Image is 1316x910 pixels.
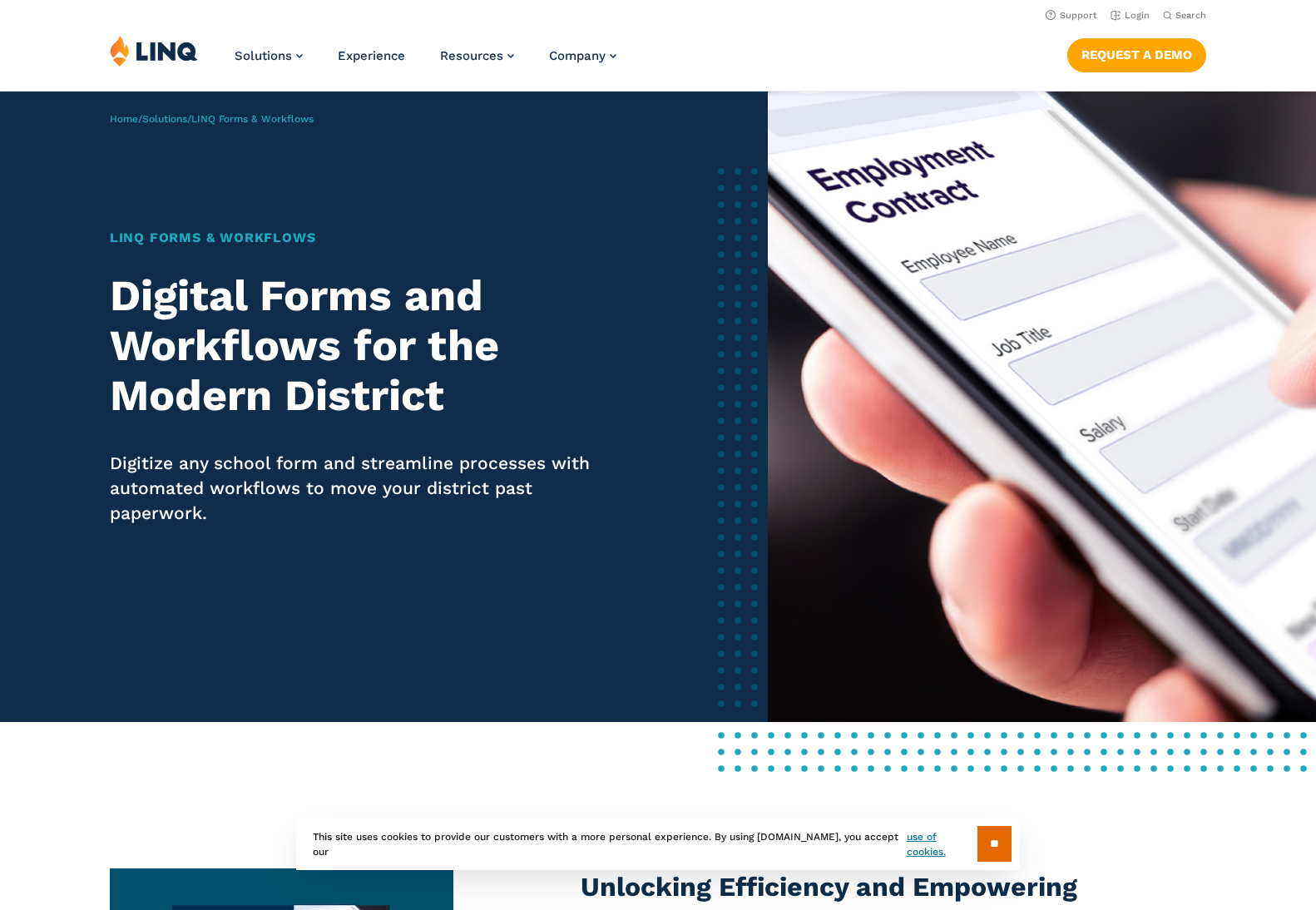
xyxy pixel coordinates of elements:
[768,91,1316,722] img: LINQ Forms & Workflows
[110,35,198,67] img: LINQ | K‑12 Software
[549,48,606,63] span: Company
[110,113,314,125] span: / /
[1175,10,1206,21] span: Search
[1046,10,1097,21] a: Support
[191,113,314,125] span: LINQ Forms & Workflows
[907,829,977,859] a: use of cookies.
[549,48,616,63] a: Company
[1067,35,1206,72] nav: Button Navigation
[110,228,628,248] h1: LINQ Forms & Workflows
[296,818,1020,870] div: This site uses cookies to provide our customers with a more personal experience. By using [DOMAIN...
[110,113,138,125] a: Home
[235,48,292,63] span: Solutions
[1067,38,1206,72] a: Request a Demo
[235,48,303,63] a: Solutions
[440,48,503,63] span: Resources
[110,451,628,526] p: Digitize any school form and streamline processes with automated workflows to move your district ...
[142,113,187,125] a: Solutions
[110,271,628,420] h2: Digital Forms and Workflows for the Modern District
[1163,9,1206,22] button: Open Search Bar
[1111,10,1150,21] a: Login
[235,35,616,90] nav: Primary Navigation
[440,48,514,63] a: Resources
[338,48,405,63] a: Experience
